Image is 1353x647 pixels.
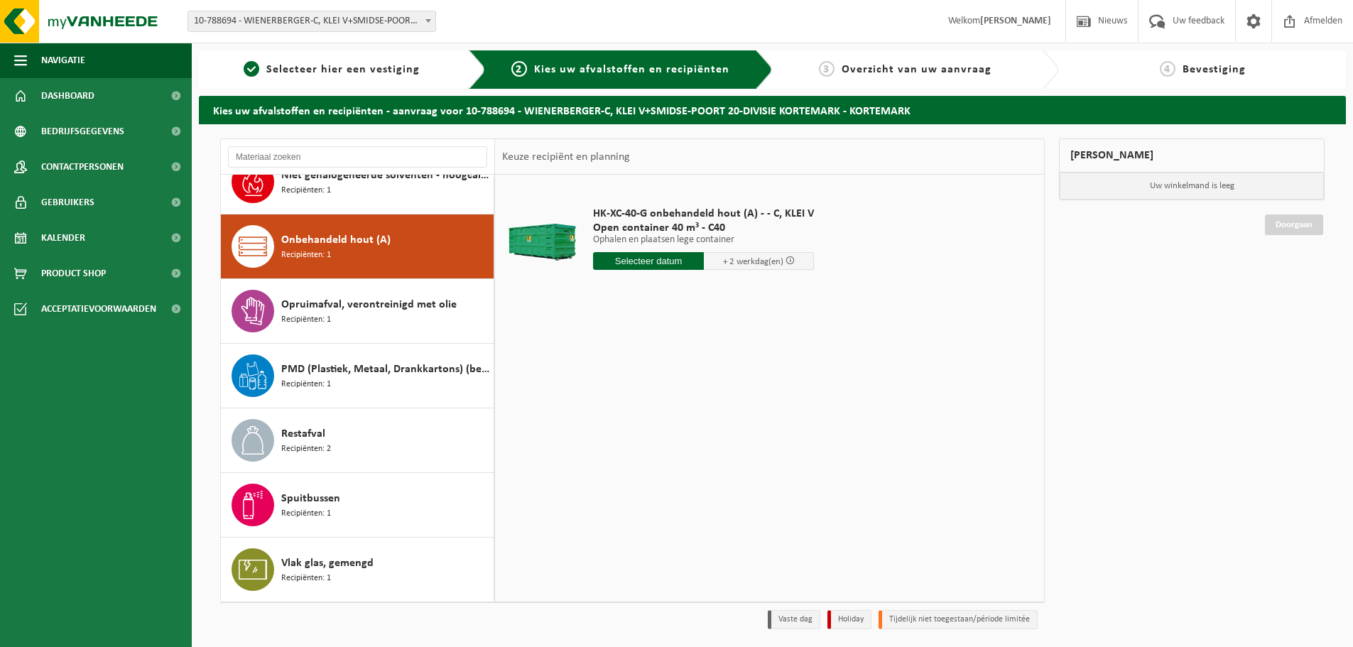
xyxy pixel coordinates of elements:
span: 10-788694 - WIENERBERGER-C, KLEI V+SMIDSE-POORT 20-DIVISIE KORTEMARK - KORTEMARK [188,11,436,32]
span: HK-XC-40-G onbehandeld hout (A) - - C, KLEI V [593,207,814,221]
div: Keuze recipiënt en planning [495,139,637,175]
span: + 2 werkdag(en) [723,257,783,266]
button: Restafval Recipiënten: 2 [221,408,494,473]
span: Gebruikers [41,185,94,220]
li: Tijdelijk niet toegestaan/période limitée [879,610,1038,629]
a: 1Selecteer hier een vestiging [206,61,457,78]
span: Acceptatievoorwaarden [41,291,156,327]
span: Bevestiging [1183,64,1246,75]
span: Onbehandeld hout (A) [281,232,391,249]
button: PMD (Plastiek, Metaal, Drankkartons) (bedrijven) Recipiënten: 1 [221,344,494,408]
span: Recipiënten: 2 [281,442,331,456]
button: Onbehandeld hout (A) Recipiënten: 1 [221,214,494,279]
span: 2 [511,61,527,77]
span: Spuitbussen [281,490,340,507]
span: Dashboard [41,78,94,114]
span: 3 [819,61,835,77]
span: Bedrijfsgegevens [41,114,124,149]
strong: [PERSON_NAME] [980,16,1051,26]
p: Ophalen en plaatsen lege container [593,235,814,245]
span: Navigatie [41,43,85,78]
span: Opruimafval, verontreinigd met olie [281,296,457,313]
span: 10-788694 - WIENERBERGER-C, KLEI V+SMIDSE-POORT 20-DIVISIE KORTEMARK - KORTEMARK [188,11,435,31]
span: Product Shop [41,256,106,291]
span: Niet gehalogeneerde solventen - hoogcalorisch in IBC [281,167,490,184]
span: Kalender [41,220,85,256]
button: Vlak glas, gemengd Recipiënten: 1 [221,538,494,602]
button: Niet gehalogeneerde solventen - hoogcalorisch in IBC Recipiënten: 1 [221,150,494,214]
p: Uw winkelmand is leeg [1060,173,1324,200]
span: Recipiënten: 1 [281,313,331,327]
span: 4 [1160,61,1175,77]
span: Recipiënten: 1 [281,572,331,585]
h2: Kies uw afvalstoffen en recipiënten - aanvraag voor 10-788694 - WIENERBERGER-C, KLEI V+SMIDSE-POO... [199,96,1346,124]
div: [PERSON_NAME] [1059,138,1325,173]
span: 1 [244,61,259,77]
span: Recipiënten: 1 [281,378,331,391]
span: Recipiënten: 1 [281,507,331,521]
button: Opruimafval, verontreinigd met olie Recipiënten: 1 [221,279,494,344]
span: Recipiënten: 1 [281,249,331,262]
span: Overzicht van uw aanvraag [842,64,991,75]
span: Recipiënten: 1 [281,184,331,197]
span: Restafval [281,425,325,442]
input: Materiaal zoeken [228,146,487,168]
input: Selecteer datum [593,252,704,270]
button: Spuitbussen Recipiënten: 1 [221,473,494,538]
span: Contactpersonen [41,149,124,185]
span: Kies uw afvalstoffen en recipiënten [534,64,729,75]
span: Selecteer hier een vestiging [266,64,420,75]
span: Vlak glas, gemengd [281,555,374,572]
span: Open container 40 m³ - C40 [593,221,814,235]
li: Holiday [827,610,871,629]
a: Doorgaan [1265,214,1323,235]
li: Vaste dag [768,610,820,629]
span: PMD (Plastiek, Metaal, Drankkartons) (bedrijven) [281,361,490,378]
